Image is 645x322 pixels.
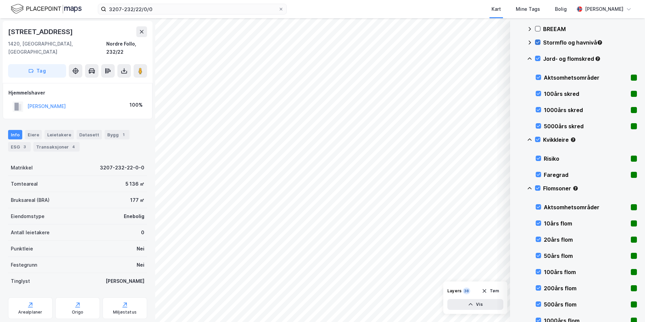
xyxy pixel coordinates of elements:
div: Enebolig [124,212,144,220]
div: Tooltip anchor [597,39,603,46]
input: Søk på adresse, matrikkel, gårdeiere, leietakere eller personer [106,4,278,14]
div: Flomsoner [543,184,637,192]
div: Tomteareal [11,180,38,188]
div: [PERSON_NAME] [106,277,144,285]
div: Bolig [555,5,567,13]
div: Kvikkleire [543,136,637,144]
div: Tooltip anchor [570,137,576,143]
div: 5000års skred [544,122,628,130]
div: Bygg [105,130,130,139]
div: Nordre Follo, 232/22 [106,40,147,56]
div: 100% [130,101,143,109]
div: 5 136 ㎡ [125,180,144,188]
div: Miljøstatus [113,310,137,315]
div: Origo [72,310,84,315]
div: 200års flom [544,284,628,292]
div: Risiko [544,155,628,163]
div: Mine Tags [516,5,540,13]
div: 3207-232-22-0-0 [100,164,144,172]
div: Nei [137,245,144,253]
div: 0 [141,229,144,237]
div: 177 ㎡ [130,196,144,204]
div: Layers [447,288,461,294]
div: Hjemmelshaver [8,89,147,97]
div: 1420, [GEOGRAPHIC_DATA], [GEOGRAPHIC_DATA] [8,40,106,56]
div: Bruksareal (BRA) [11,196,50,204]
button: Tøm [477,286,503,296]
div: Punktleie [11,245,33,253]
div: Aktsomhetsområder [544,74,628,82]
div: Nei [137,261,144,269]
div: Tooltip anchor [595,56,601,62]
div: Transaksjoner [33,142,80,152]
div: [STREET_ADDRESS] [8,26,74,37]
div: 20års flom [544,236,628,244]
div: 50års flom [544,252,628,260]
div: Festegrunn [11,261,37,269]
div: Eiere [25,130,42,139]
div: Tooltip anchor [572,185,579,191]
div: Arealplaner [18,310,42,315]
div: BREEAM [543,25,637,33]
div: 1 [120,131,127,138]
button: Vis [447,299,503,310]
div: 500års flom [544,300,628,308]
img: logo.f888ab2527a4732fd821a326f86c7f29.svg [11,3,82,15]
div: 10års flom [544,219,628,227]
div: Jord- og flomskred [543,55,637,63]
div: Faregrad [544,171,628,179]
div: 100års skred [544,90,628,98]
div: Leietakere [45,130,74,139]
div: 1000års skred [544,106,628,114]
div: Kart [492,5,501,13]
div: Matrikkel [11,164,33,172]
div: Eiendomstype [11,212,45,220]
div: Antall leietakere [11,229,50,237]
div: 3 [21,143,28,150]
div: Stormflo og havnivå [543,38,637,47]
div: Tinglyst [11,277,30,285]
div: 38 [463,288,470,294]
iframe: Chat Widget [611,290,645,322]
div: Datasett [77,130,102,139]
button: Tag [8,64,66,78]
div: ESG [8,142,31,152]
div: 100års flom [544,268,628,276]
div: Aktsomhetsområder [544,203,628,211]
div: Info [8,130,22,139]
div: 4 [70,143,77,150]
div: [PERSON_NAME] [585,5,623,13]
